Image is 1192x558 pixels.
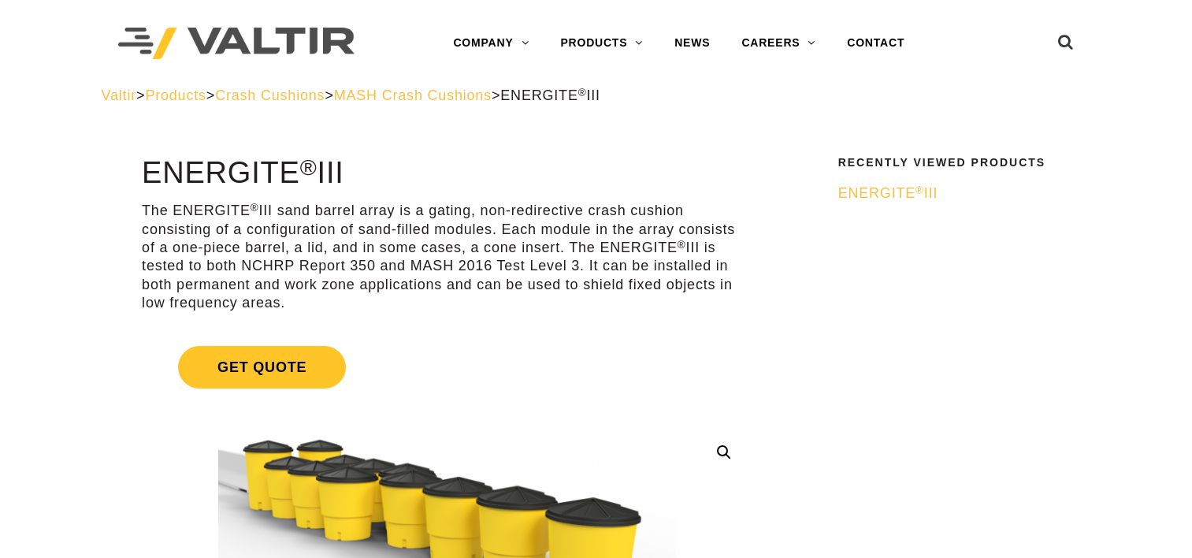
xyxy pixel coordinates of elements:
sup: ® [300,154,317,180]
span: ENERGITE III [500,87,600,103]
h2: Recently Viewed Products [838,157,1081,169]
span: Get Quote [178,346,346,389]
p: The ENERGITE III sand barrel array is a gating, non-redirective crash cushion consisting of a con... [142,202,752,312]
img: Valtir [118,28,355,60]
a: CAREERS [726,28,831,59]
a: Products [145,87,206,103]
a: Valtir [102,87,136,103]
sup: ® [578,87,587,99]
a: MASH Crash Cushions [334,87,492,103]
sup: ® [915,184,924,196]
a: ENERGITE®III [838,184,1081,203]
div: > > > > [102,87,1091,105]
a: Crash Cushions [215,87,325,103]
a: PRODUCTS [544,28,659,59]
a: COMPANY [437,28,544,59]
span: ENERGITE III [838,185,938,201]
sup: ® [251,202,259,214]
sup: ® [678,239,686,251]
a: NEWS [659,28,726,59]
a: CONTACT [831,28,920,59]
h1: ENERGITE III [142,157,752,190]
a: Get Quote [142,327,752,407]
